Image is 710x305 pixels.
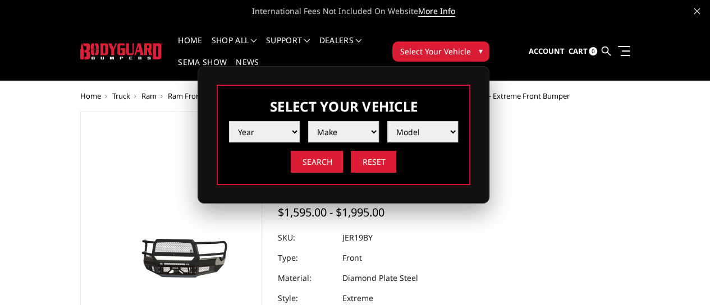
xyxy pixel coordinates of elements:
[236,58,259,80] a: News
[351,151,396,173] input: Reset
[80,91,101,101] a: Home
[528,46,564,56] span: Account
[400,45,470,57] span: Select Your Vehicle
[568,46,587,56] span: Cart
[178,58,227,80] a: SEMA Show
[308,121,379,142] select: Please select the value from list.
[528,36,564,67] a: Account
[278,228,334,248] dt: SKU:
[168,91,235,101] a: Ram Front Bumpers
[178,36,202,58] a: Home
[212,36,257,58] a: shop all
[80,43,163,59] img: BODYGUARD BUMPERS
[392,41,489,62] button: Select Your Vehicle
[355,91,570,101] span: [DATE]-[DATE] Ram 2500-3500 - FT Series - Extreme Front Bumper
[141,91,157,101] a: Ram
[278,268,334,288] dt: Material:
[342,268,418,288] dd: Diamond Plate Steel
[278,205,384,220] span: $1,595.00 - $1,995.00
[342,228,373,248] dd: JER19BY
[418,6,455,17] a: More Info
[266,36,310,58] a: Support
[278,248,334,268] dt: Type:
[229,121,300,142] select: Please select the value from list.
[589,47,597,56] span: 0
[478,45,482,57] span: ▾
[342,248,362,268] dd: Front
[229,97,458,115] h3: Select Your Vehicle
[291,151,343,173] input: Search
[112,91,130,101] a: Truck
[568,36,597,67] a: Cart 0
[319,36,362,58] a: Dealers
